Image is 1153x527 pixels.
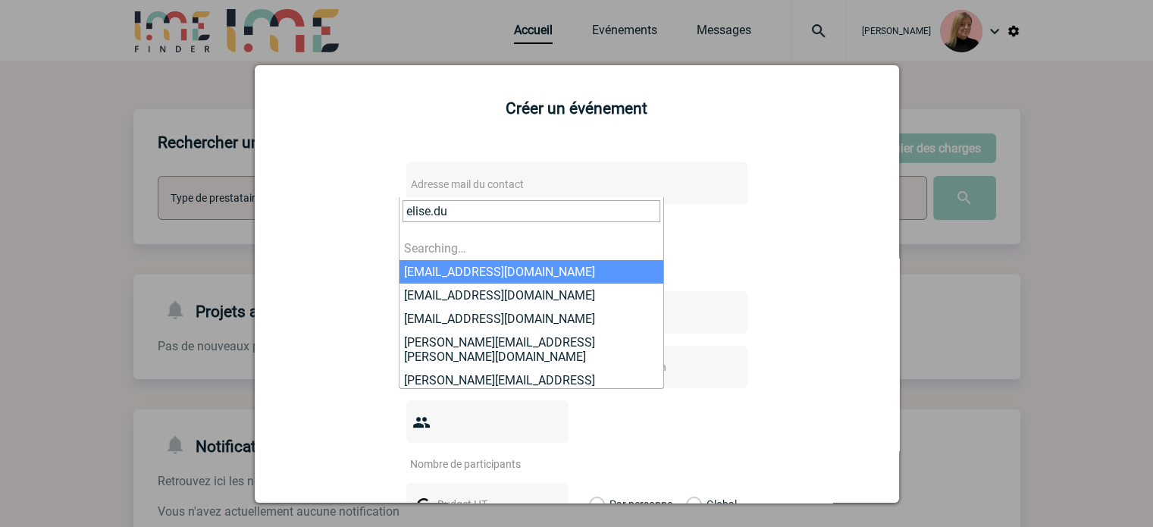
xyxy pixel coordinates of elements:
[399,307,663,331] li: [EMAIL_ADDRESS][DOMAIN_NAME]
[589,483,606,525] label: Par personne
[411,178,524,190] span: Adresse mail du contact
[274,99,880,118] h2: Créer un événement
[686,483,696,525] label: Global
[399,237,663,260] li: Searching…
[399,369,663,406] li: [PERSON_NAME][EMAIL_ADDRESS][DOMAIN_NAME]
[406,454,549,474] input: Nombre de participants
[399,260,663,284] li: [EMAIL_ADDRESS][DOMAIN_NAME]
[434,494,538,514] input: Budget HT
[613,357,717,377] input: Date de fin
[399,284,663,307] li: [EMAIL_ADDRESS][DOMAIN_NAME]
[399,331,663,369] li: [PERSON_NAME][EMAIL_ADDRESS][PERSON_NAME][DOMAIN_NAME]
